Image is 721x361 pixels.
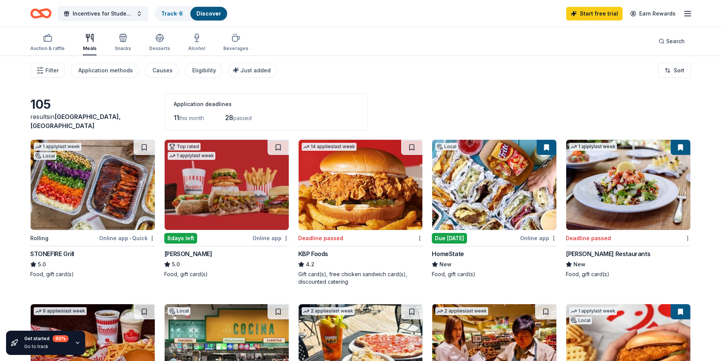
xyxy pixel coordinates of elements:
[569,317,592,324] div: Local
[30,97,155,112] div: 105
[83,45,97,52] div: Meals
[164,233,197,244] div: 8 days left
[566,140,690,230] img: Image for Cameron Mitchell Restaurants
[566,7,623,20] a: Start free trial
[196,10,221,17] a: Discover
[658,63,691,78] button: Sort
[30,45,65,52] div: Auction & raffle
[566,249,650,258] div: [PERSON_NAME] Restaurants
[153,66,173,75] div: Causes
[99,233,155,243] div: Online app Quick
[30,113,121,130] span: [GEOGRAPHIC_DATA], [GEOGRAPHIC_DATA]
[298,270,423,286] div: Gift card(s), free chicken sandwich card(s), discounted catering
[34,152,56,160] div: Local
[58,6,148,21] button: Incentives for Students
[78,66,133,75] div: Application methods
[24,335,69,342] div: Get started
[299,140,423,230] img: Image for KBP Foods
[83,30,97,55] button: Meals
[188,30,205,55] button: Alcohol
[168,307,190,315] div: Local
[165,140,289,230] img: Image for Portillo's
[569,143,617,151] div: 1 apply last week
[179,115,204,121] span: this month
[435,307,488,315] div: 2 applies last week
[302,143,357,151] div: 14 applies last week
[164,139,289,278] a: Image for Portillo'sTop rated1 applylast week8days leftOnline app[PERSON_NAME]5.0Food, gift card(s)
[30,270,155,278] div: Food, gift card(s)
[174,100,358,109] div: Application deadlines
[573,260,586,269] span: New
[30,112,155,130] div: results
[298,249,328,258] div: KBP Foods
[566,270,691,278] div: Food, gift card(s)
[252,233,289,243] div: Online app
[188,45,205,52] div: Alcohol
[298,139,423,286] a: Image for KBP Foods14 applieslast weekDeadline passedKBP Foods4.2Gift card(s), free chicken sandw...
[674,66,684,75] span: Sort
[174,114,179,122] span: 11
[30,5,51,22] a: Home
[666,37,685,46] span: Search
[172,260,180,269] span: 5.0
[30,30,65,55] button: Auction & raffle
[38,260,46,269] span: 5.0
[53,335,69,342] div: 60 %
[306,260,315,269] span: 4.2
[185,63,222,78] button: Eligibility
[439,260,452,269] span: New
[432,139,557,278] a: Image for HomeStateLocalDue [DATE]Online appHomeStateNewFood, gift card(s)
[34,307,87,315] div: 9 applies last week
[302,307,355,315] div: 2 applies last week
[45,66,59,75] span: Filter
[161,10,183,17] a: Track· 6
[432,233,467,244] div: Due [DATE]
[626,7,680,20] a: Earn Rewards
[154,6,228,21] button: Track· 6Discover
[240,67,271,73] span: Just added
[223,45,248,52] div: Beverages
[432,270,557,278] div: Food, gift card(s)
[223,30,248,55] button: Beverages
[24,344,69,350] div: Go to track
[71,63,139,78] button: Application methods
[30,113,121,130] span: in
[233,115,252,121] span: passed
[164,249,212,258] div: [PERSON_NAME]
[145,63,179,78] button: Causes
[298,234,343,243] div: Deadline passed
[566,139,691,278] a: Image for Cameron Mitchell Restaurants1 applylast weekDeadline passed[PERSON_NAME] RestaurantsNew...
[569,307,617,315] div: 1 apply last week
[30,249,74,258] div: STONEFIRE Grill
[129,235,131,241] span: •
[168,152,215,160] div: 1 apply last week
[149,30,170,55] button: Desserts
[228,63,277,78] button: Just added
[31,140,155,230] img: Image for STONEFIRE Grill
[115,45,131,52] div: Snacks
[149,45,170,52] div: Desserts
[566,234,611,243] div: Deadline passed
[520,233,557,243] div: Online app
[432,249,464,258] div: HomeState
[34,143,81,151] div: 1 apply last week
[435,143,458,150] div: Local
[30,234,48,243] div: Rolling
[30,139,155,278] a: Image for STONEFIRE Grill1 applylast weekLocalRollingOnline app•QuickSTONEFIRE Grill5.0Food, gift...
[30,63,65,78] button: Filter
[115,30,131,55] button: Snacks
[168,143,201,150] div: Top rated
[164,270,289,278] div: Food, gift card(s)
[652,34,691,49] button: Search
[192,66,216,75] div: Eligibility
[73,9,133,18] span: Incentives for Students
[225,114,233,122] span: 28
[432,140,556,230] img: Image for HomeState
